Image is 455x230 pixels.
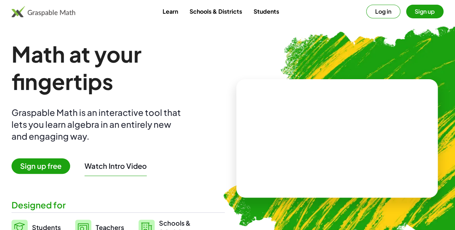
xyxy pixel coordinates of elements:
a: Schools & Districts [183,5,247,18]
a: Learn [156,5,183,18]
video: What is this? This is dynamic math notation. Dynamic math notation plays a central role in how Gr... [283,111,391,165]
button: Sign up [406,5,443,18]
div: Graspable Math is an interactive tool that lets you learn algebra in an entirely new and engaging... [12,107,184,142]
button: Log in [366,5,400,18]
h1: Math at your fingertips [12,40,225,95]
div: Designed for [12,199,225,211]
span: Sign up free [12,158,70,174]
button: Watch Intro Video [85,161,147,171]
a: Students [247,5,285,18]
